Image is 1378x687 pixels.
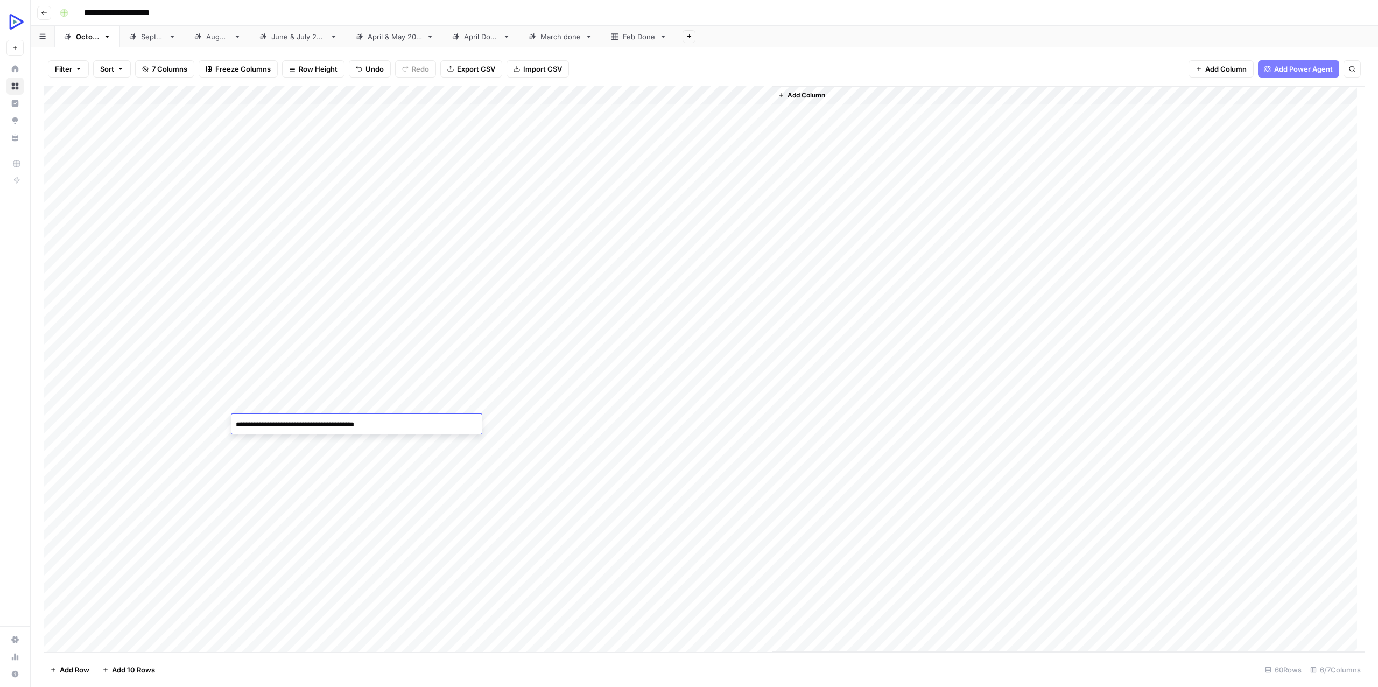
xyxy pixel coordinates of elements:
div: March done [540,31,581,42]
div: [DATE] & [DATE] [368,31,422,42]
a: Your Data [6,129,24,146]
div: [DATE] [206,31,229,42]
button: Add 10 Rows [96,661,161,678]
a: Settings [6,631,24,648]
span: 7 Columns [152,64,187,74]
div: April Done [464,31,498,42]
a: Browse [6,78,24,95]
button: Export CSV [440,60,502,78]
button: Add Column [1189,60,1254,78]
span: Add Column [788,90,825,100]
a: March done [519,26,602,47]
a: [DATE] [55,26,120,47]
span: Redo [412,64,429,74]
a: Feb Done [602,26,676,47]
span: Add 10 Rows [112,664,155,675]
a: [DATE] & [DATE] [250,26,347,47]
button: Add Column [774,88,829,102]
div: 6/7 Columns [1306,661,1365,678]
a: [DATE] [120,26,185,47]
span: Add Column [1205,64,1247,74]
span: Import CSV [523,64,562,74]
a: Usage [6,648,24,665]
a: [DATE] & [DATE] [347,26,443,47]
span: Sort [100,64,114,74]
button: Add Power Agent [1258,60,1339,78]
a: Insights [6,95,24,112]
div: Feb Done [623,31,655,42]
button: Redo [395,60,436,78]
button: Workspace: OpenReplay [6,9,24,36]
span: Add Power Agent [1274,64,1333,74]
button: Import CSV [507,60,569,78]
button: Freeze Columns [199,60,278,78]
button: Undo [349,60,391,78]
button: 7 Columns [135,60,194,78]
button: Row Height [282,60,344,78]
a: April Done [443,26,519,47]
div: 60 Rows [1261,661,1306,678]
span: Row Height [299,64,338,74]
span: Add Row [60,664,89,675]
button: Add Row [44,661,96,678]
div: [DATE] [141,31,164,42]
button: Filter [48,60,89,78]
a: Home [6,60,24,78]
div: [DATE] [76,31,99,42]
img: OpenReplay Logo [6,12,26,32]
button: Sort [93,60,131,78]
span: Filter [55,64,72,74]
div: [DATE] & [DATE] [271,31,326,42]
a: [DATE] [185,26,250,47]
button: Help + Support [6,665,24,683]
span: Export CSV [457,64,495,74]
a: Opportunities [6,112,24,129]
span: Freeze Columns [215,64,271,74]
span: Undo [365,64,384,74]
